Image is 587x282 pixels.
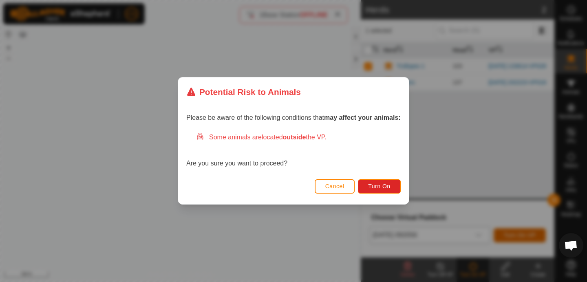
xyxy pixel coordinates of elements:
button: Cancel [315,179,355,194]
div: Open chat [559,233,583,258]
div: Potential Risk to Animals [186,86,301,98]
div: Some animals are [196,133,401,143]
span: Turn On [369,183,391,190]
span: located the VP. [262,134,327,141]
strong: may affect your animals: [324,115,401,121]
span: Please be aware of the following conditions that [186,115,401,121]
span: Cancel [325,183,344,190]
button: Turn On [358,179,401,194]
div: Are you sure you want to proceed? [186,133,401,169]
strong: outside [283,134,306,141]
